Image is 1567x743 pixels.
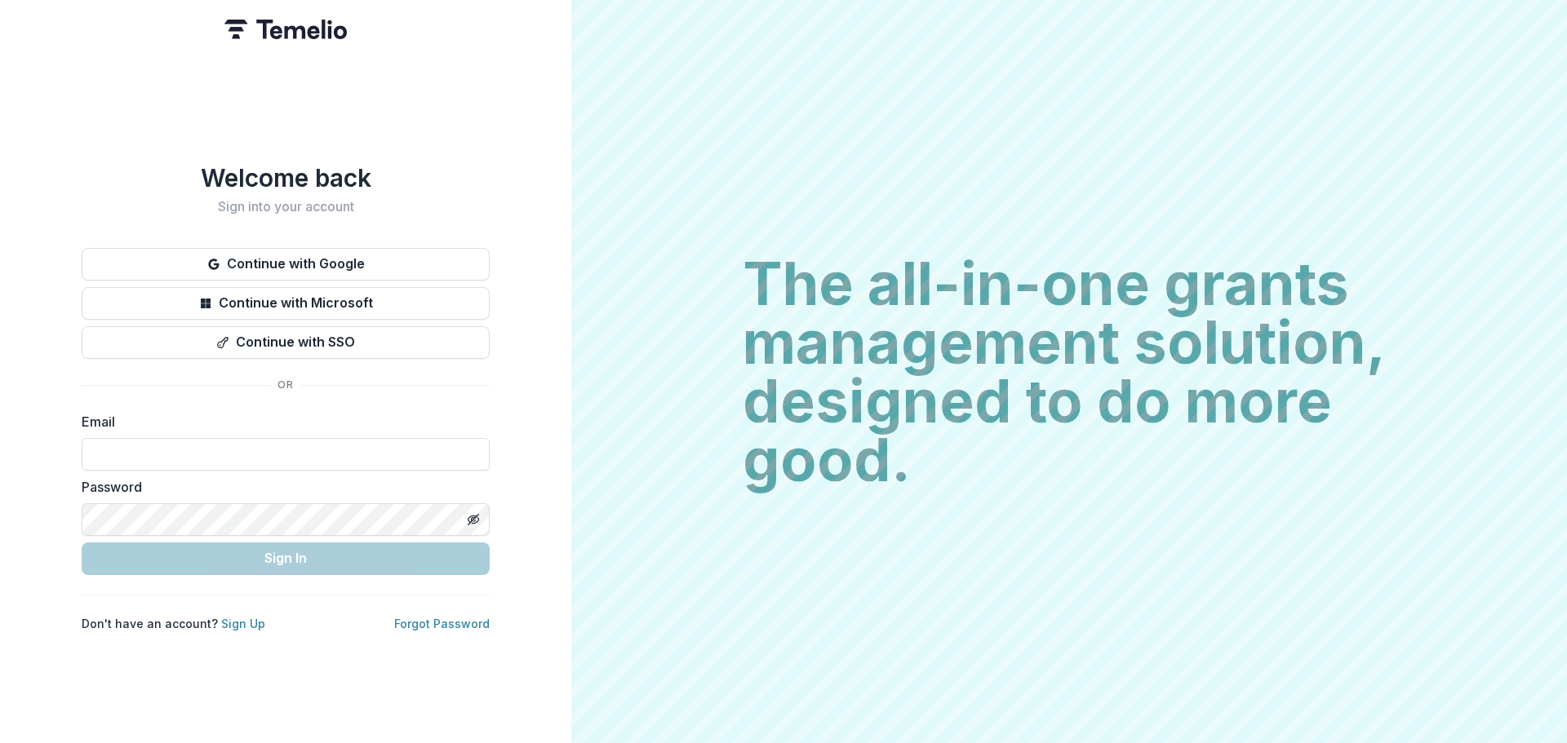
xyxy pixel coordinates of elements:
a: Forgot Password [394,617,490,630]
button: Continue with Google [82,248,490,281]
button: Continue with SSO [82,326,490,359]
h1: Welcome back [82,163,490,192]
label: Password [82,477,480,497]
a: Sign Up [221,617,265,630]
h2: Sign into your account [82,199,490,214]
button: Sign In [82,542,490,575]
p: Don't have an account? [82,615,265,632]
button: Continue with Microsoft [82,287,490,320]
button: Toggle password visibility [460,506,486,533]
label: Email [82,412,480,431]
img: Temelio [224,20,347,39]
